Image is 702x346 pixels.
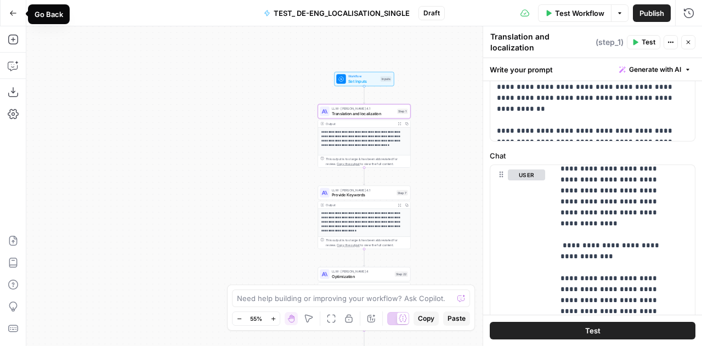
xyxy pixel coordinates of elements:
button: Test [627,35,660,49]
button: user [508,169,545,180]
button: TEST_ DE-ENG_LOCALISATION_SINGLE [257,4,416,22]
span: Copy the output [337,243,359,247]
span: Optimization [332,273,392,279]
textarea: Translation and localization [490,31,593,53]
button: Paste [443,311,470,326]
span: Test Workflow [555,8,604,19]
button: Test Workflow [538,4,611,22]
span: Publish [639,8,664,19]
span: Translation and localization [332,110,395,116]
button: Test [490,322,695,339]
span: LLM · [PERSON_NAME] 4.1 [332,106,395,111]
div: Inputs [380,76,391,82]
div: Step 1 [397,109,408,114]
div: Output [326,121,394,126]
button: Publish [633,4,671,22]
div: Write your prompt [483,58,702,81]
div: WorkflowSet InputsInputs [318,72,410,86]
div: This output is too large & has been abbreviated for review. to view the full content. [326,156,408,166]
span: TEST_ DE-ENG_LOCALISATION_SINGLE [274,8,410,19]
span: Copy the output [337,162,359,166]
g: Edge from step_7 to step_22 [363,249,365,266]
button: Copy [414,311,439,326]
span: Copy [418,314,434,324]
div: Step 22 [395,271,408,277]
div: This output is too large & has been abbreviated for review. to view the full content. [326,238,408,247]
div: Output [326,284,394,289]
span: Workflow [348,74,378,79]
g: Edge from start to step_1 [363,86,365,104]
span: 55% [250,314,262,323]
button: Generate with AI [615,63,695,77]
div: Output [326,203,394,208]
span: Provide Keywords [332,192,394,198]
div: Step 7 [397,190,408,196]
span: Paste [448,314,466,324]
g: Edge from step_1 to step_7 [363,167,365,185]
span: LLM · [PERSON_NAME] 4 [332,269,392,274]
span: Generate with AI [629,65,681,75]
span: Test [642,37,655,47]
label: Chat [490,150,695,161]
span: Draft [423,8,440,18]
span: Set Inputs [348,78,378,84]
span: Test [585,325,601,336]
span: ( step_1 ) [596,37,624,48]
span: LLM · [PERSON_NAME] 4.1 [332,188,394,192]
